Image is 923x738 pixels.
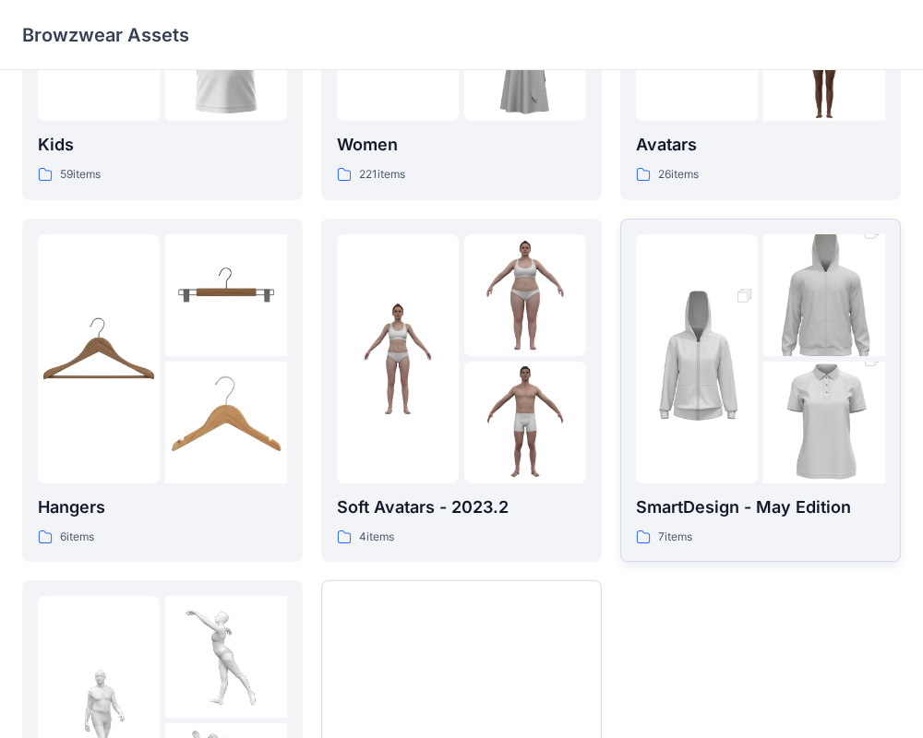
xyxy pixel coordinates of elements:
[337,298,459,420] img: folder 1
[763,204,885,387] img: folder 2
[636,494,885,520] p: SmartDesign - May Edition
[22,219,303,563] a: folder 1folder 2folder 3Hangers6items
[359,165,405,184] p: 221 items
[165,362,287,483] img: folder 3
[464,234,586,356] img: folder 2
[165,234,287,356] img: folder 2
[60,165,101,184] p: 59 items
[38,132,287,158] p: Kids
[337,494,586,520] p: Soft Avatars - 2023.2
[620,219,901,563] a: folder 1folder 2folder 3SmartDesign - May Edition7items
[38,298,160,420] img: folder 1
[658,165,699,184] p: 26 items
[321,219,602,563] a: folder 1folder 2folder 3Soft Avatars - 2023.24items
[165,596,287,718] img: folder 2
[337,132,586,158] p: Women
[636,132,885,158] p: Avatars
[359,528,394,547] p: 4 items
[464,362,586,483] img: folder 3
[658,528,692,547] p: 7 items
[763,331,885,514] img: folder 3
[38,494,287,520] p: Hangers
[60,528,94,547] p: 6 items
[22,22,189,48] p: Browzwear Assets
[636,268,758,450] img: folder 1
